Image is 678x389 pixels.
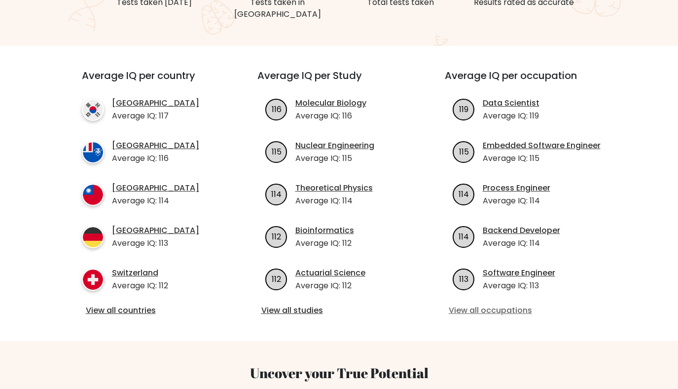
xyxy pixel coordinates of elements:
text: 114 [459,188,469,199]
text: 112 [272,231,281,242]
text: 116 [271,103,281,115]
a: View all occupations [449,305,605,316]
a: Data Scientist [483,97,539,109]
a: View all studies [261,305,417,316]
a: Molecular Biology [295,97,366,109]
p: Average IQ: 114 [483,195,550,207]
a: Nuclear Engineering [295,140,374,152]
h3: Average IQ per occupation [445,70,608,93]
a: Embedded Software Engineer [483,140,601,152]
h3: Uncover your True Potential [64,365,614,382]
text: 115 [271,146,281,157]
a: View all countries [86,305,218,316]
a: Process Engineer [483,182,550,194]
a: Software Engineer [483,267,555,279]
img: country [82,226,104,248]
a: Backend Developer [483,225,560,236]
p: Average IQ: 112 [295,237,354,249]
p: Average IQ: 114 [295,195,373,207]
p: Average IQ: 113 [483,280,555,292]
p: Average IQ: 116 [112,153,199,164]
p: Average IQ: 115 [295,153,374,164]
p: Average IQ: 114 [483,237,560,249]
text: 114 [271,188,282,199]
a: Theoretical Physics [295,182,373,194]
text: 115 [459,146,468,157]
img: country [82,141,104,163]
p: Average IQ: 117 [112,110,199,122]
text: 113 [459,273,468,284]
img: country [82,99,104,121]
img: country [82,269,104,291]
a: Switzerland [112,267,168,279]
p: Average IQ: 115 [483,153,601,164]
p: Average IQ: 112 [112,280,168,292]
h3: Average IQ per Study [257,70,421,93]
text: 112 [272,273,281,284]
p: Average IQ: 112 [295,280,365,292]
a: [GEOGRAPHIC_DATA] [112,97,199,109]
h3: Average IQ per country [82,70,222,93]
a: [GEOGRAPHIC_DATA] [112,225,199,236]
text: 114 [459,231,469,242]
a: [GEOGRAPHIC_DATA] [112,140,199,152]
img: country [82,184,104,206]
a: [GEOGRAPHIC_DATA] [112,182,199,194]
a: Bioinformatics [295,225,354,236]
a: Actuarial Science [295,267,365,279]
p: Average IQ: 114 [112,195,199,207]
text: 119 [459,103,468,115]
p: Average IQ: 113 [112,237,199,249]
p: Average IQ: 119 [483,110,539,122]
p: Average IQ: 116 [295,110,366,122]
